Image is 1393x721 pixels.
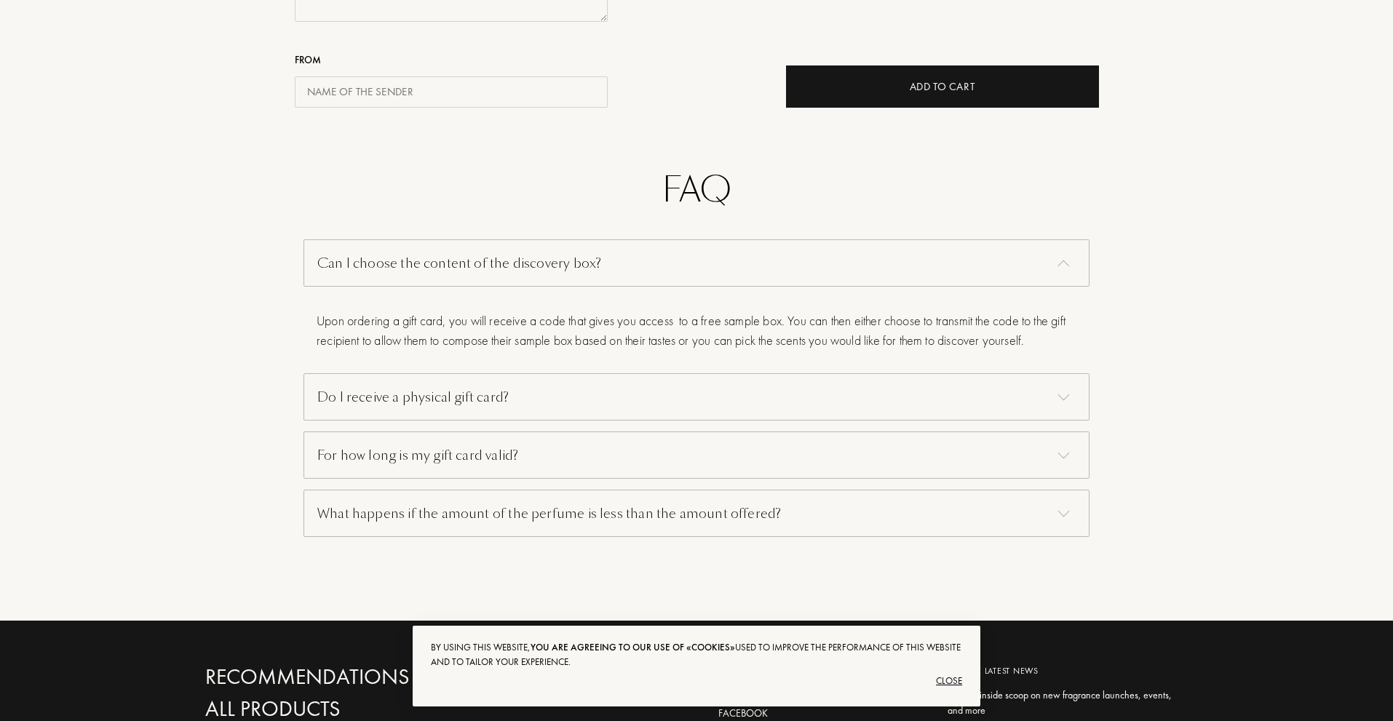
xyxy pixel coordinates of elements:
a: Recommendations [205,664,518,690]
img: arrow_thin.png [1058,452,1070,458]
img: arrow_thin.png [1058,260,1070,266]
div: Get the latest news [948,664,1177,677]
span: you are agreeing to our use of «cookies» [531,641,735,653]
div: For how long is my gift card valid? [303,431,1090,479]
div: Do I receive a physical gift card? [303,373,1090,421]
div: Close [431,669,962,693]
div: Get the inside scoop on new fragrance launches, events, and more [948,688,1177,718]
img: arrow_thin.png [1058,510,1070,517]
div: By using this website, used to improve the performance of this website and to tailor your experie... [431,640,962,669]
div: Add to Cart [910,79,975,95]
div: Can I choose the content of the discovery box? [303,239,1090,287]
h2: FAQ [205,166,1188,214]
div: Upon ordering a gift card, you will receive a code that gives you access to a free sample box. Yo... [303,298,1090,373]
a: Facebook [718,706,926,721]
input: Name of the sender [295,76,608,108]
img: arrow_thin.png [1058,394,1070,400]
div: What happens if the amount of the perfume is less than the amount offered? [303,490,1090,537]
div: From [295,52,608,68]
